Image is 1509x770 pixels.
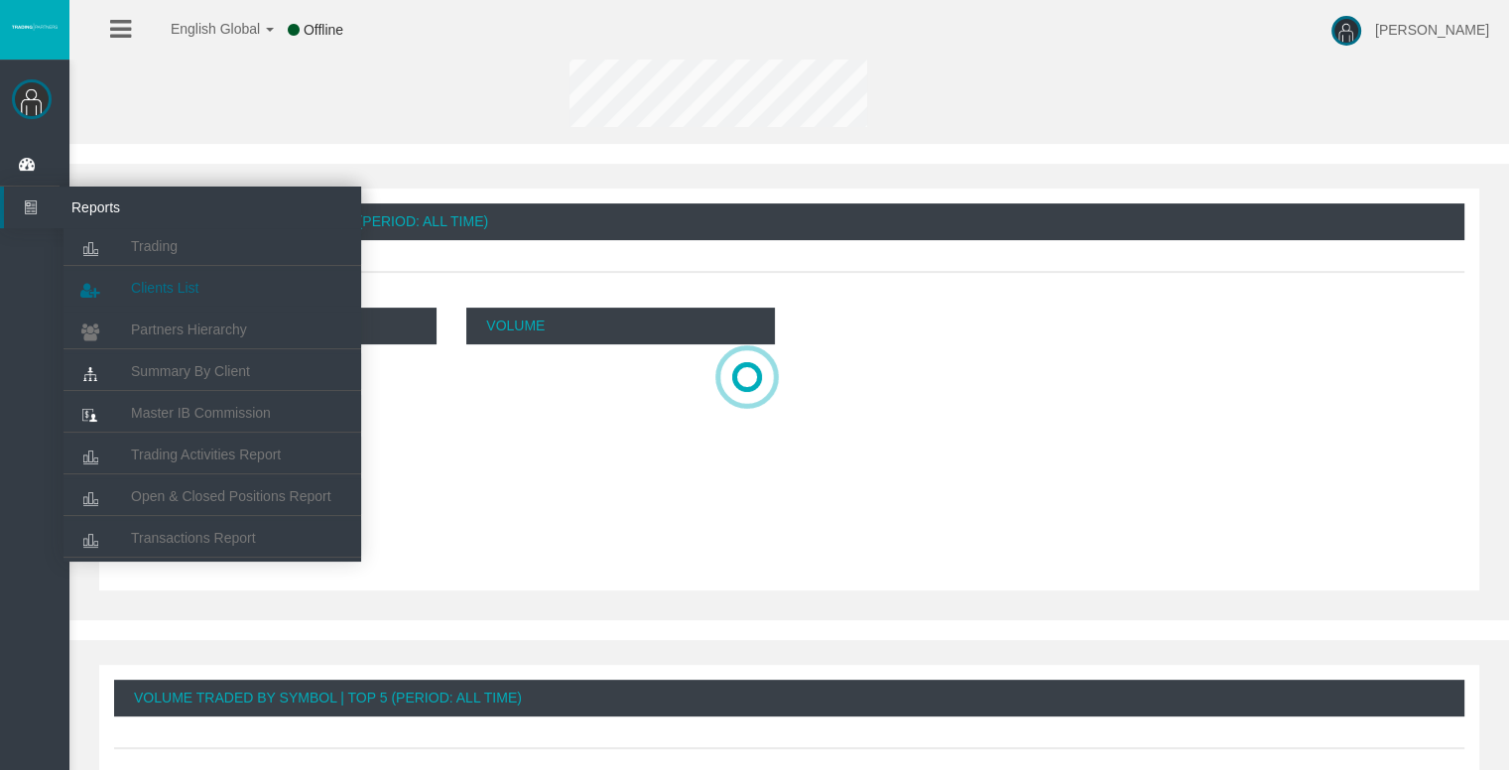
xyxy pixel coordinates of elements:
[63,270,361,306] a: Clients List
[131,238,178,254] span: Trading
[63,437,361,472] a: Trading Activities Report
[131,363,250,379] span: Summary By Client
[63,353,361,389] a: Summary By Client
[63,228,361,264] a: Trading
[63,478,361,514] a: Open & Closed Positions Report
[114,680,1464,716] div: Volume Traded By Symbol | Top 5 (Period: All Time)
[145,21,260,37] span: English Global
[466,308,774,344] p: Volume
[131,447,281,462] span: Trading Activities Report
[131,280,198,296] span: Clients List
[131,321,247,337] span: Partners Hierarchy
[57,187,251,228] span: Reports
[63,312,361,347] a: Partners Hierarchy
[1331,16,1361,46] img: user-image
[131,530,256,546] span: Transactions Report
[63,520,361,556] a: Transactions Report
[4,187,361,228] a: Reports
[114,203,1464,240] div: Volume Traded By Platform (Period: All Time)
[304,22,343,38] span: Offline
[131,488,331,504] span: Open & Closed Positions Report
[131,405,271,421] span: Master IB Commission
[63,395,361,431] a: Master IB Commission
[1375,22,1489,38] span: [PERSON_NAME]
[10,23,60,31] img: logo.svg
